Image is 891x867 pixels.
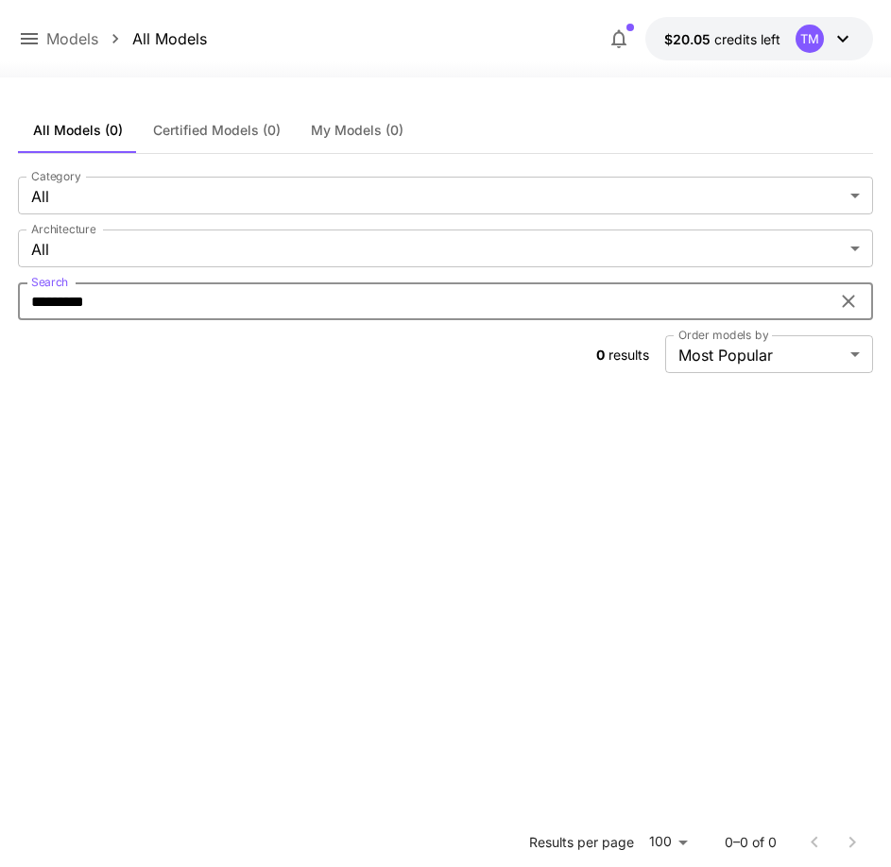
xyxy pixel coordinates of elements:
span: All [31,185,843,208]
span: results [608,347,649,363]
span: Most Popular [678,344,843,366]
div: TM [796,25,824,53]
span: Certified Models (0) [153,122,281,139]
label: Order models by [678,327,768,343]
label: Architecture [31,221,95,237]
nav: breadcrumb [46,27,207,50]
span: All Models (0) [33,122,123,139]
p: 0–0 of 0 [725,833,777,852]
label: Search [31,274,68,290]
div: $20.05 [664,29,780,49]
a: All Models [132,27,207,50]
label: Category [31,168,81,184]
button: $20.05TM [645,17,873,60]
div: 100 [642,828,694,856]
span: 0 [596,347,605,363]
span: My Models (0) [311,122,403,139]
a: Models [46,27,98,50]
span: credits left [714,31,780,47]
span: All [31,238,843,261]
span: $20.05 [664,31,714,47]
p: Results per page [529,833,634,852]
